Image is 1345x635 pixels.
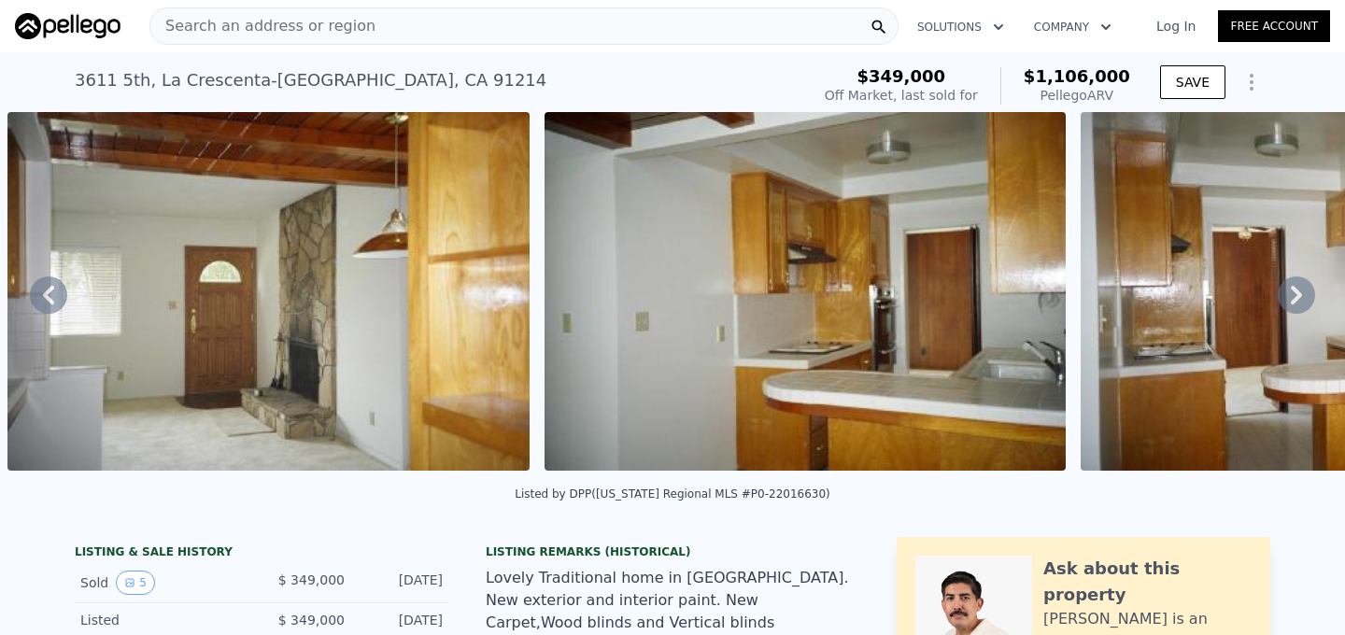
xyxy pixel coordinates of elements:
a: Log In [1134,17,1218,35]
button: Show Options [1233,63,1270,101]
span: Search an address or region [150,15,375,37]
span: $ 349,000 [278,613,345,628]
span: $349,000 [857,66,946,86]
span: $ 349,000 [278,572,345,587]
a: Free Account [1218,10,1330,42]
button: Company [1019,10,1126,44]
div: Listed [80,611,247,629]
span: $1,106,000 [1024,66,1130,86]
div: Off Market, last sold for [825,86,978,105]
div: Ask about this property [1043,556,1252,608]
div: Pellego ARV [1024,86,1130,105]
button: View historical data [116,571,155,595]
div: Listed by DPP ([US_STATE] Regional MLS #P0-22016630) [515,487,830,501]
img: Sale: 160920851 Parcel: 125867585 [7,112,530,471]
img: Sale: 160920851 Parcel: 125867585 [545,112,1067,471]
button: Solutions [902,10,1019,44]
div: Sold [80,571,247,595]
div: Listing Remarks (Historical) [486,544,859,559]
div: 3611 5th , La Crescenta-[GEOGRAPHIC_DATA] , CA 91214 [75,67,546,93]
div: LISTING & SALE HISTORY [75,544,448,563]
img: Pellego [15,13,120,39]
button: SAVE [1160,65,1225,99]
div: [DATE] [360,571,443,595]
div: [DATE] [360,611,443,629]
